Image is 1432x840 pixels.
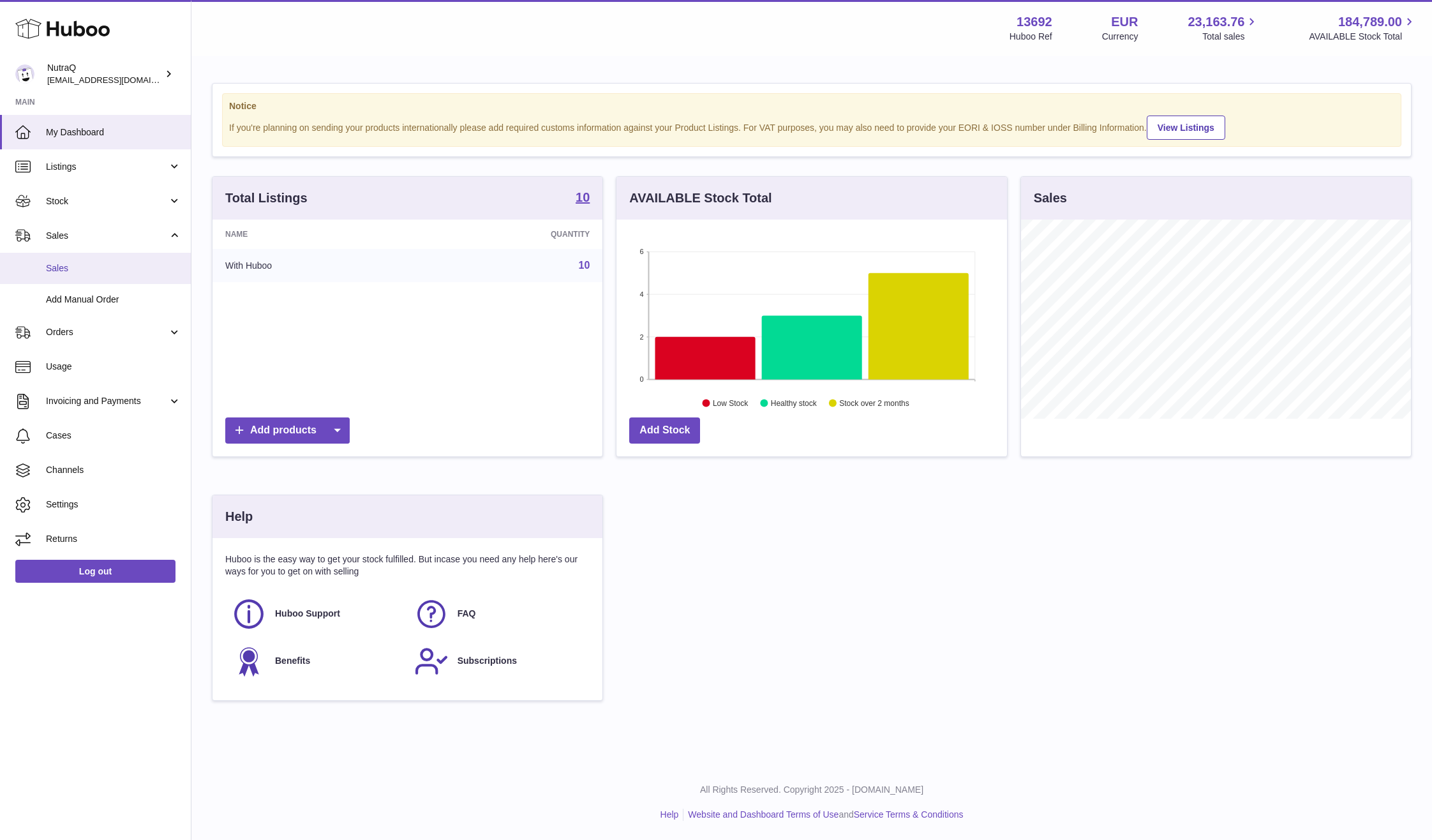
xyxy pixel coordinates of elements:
[225,508,253,525] h3: Help
[46,533,181,545] span: Returns
[229,100,1394,112] strong: Notice
[275,655,310,667] span: Benefits
[46,161,168,173] span: Listings
[854,809,964,820] a: Service Terms & Conditions
[1202,31,1259,43] span: Total sales
[229,114,1394,140] div: If you're planning on sending your products internationally please add required customs informati...
[232,644,401,679] a: Benefits
[46,195,168,207] span: Stock
[579,260,590,271] a: 10
[713,399,749,408] text: Low Stock
[232,597,401,631] a: Huboo Support
[640,375,644,383] text: 0
[46,294,181,306] span: Add Manual Order
[1309,13,1417,43] a: 184,789.00 AVAILABLE Stock Total
[1309,31,1417,43] span: AVAILABLE Stock Total
[202,784,1422,796] p: All Rights Reserved. Copyright 2025 - [DOMAIN_NAME]
[576,191,590,204] strong: 10
[458,608,476,620] span: FAQ
[213,249,418,282] td: With Huboo
[225,417,350,444] a: Add products
[46,326,168,338] span: Orders
[771,399,817,408] text: Healthy stock
[1147,116,1225,140] a: View Listings
[1338,13,1402,31] span: 184,789.00
[1034,190,1067,207] h3: Sales
[47,75,188,85] span: [EMAIL_ADDRESS][DOMAIN_NAME]
[1102,31,1138,43] div: Currency
[1188,13,1244,31] span: 23,163.76
[46,361,181,373] span: Usage
[225,553,590,578] p: Huboo is the easy way to get your stock fulfilled. But incase you need any help here's our ways f...
[688,809,839,820] a: Website and Dashboard Terms of Use
[275,608,340,620] span: Huboo Support
[15,560,175,583] a: Log out
[683,809,963,821] li: and
[458,655,517,667] span: Subscriptions
[640,290,644,298] text: 4
[46,395,168,407] span: Invoicing and Payments
[213,220,418,249] th: Name
[46,126,181,139] span: My Dashboard
[46,499,181,511] span: Settings
[1111,13,1138,31] strong: EUR
[418,220,602,249] th: Quantity
[1188,13,1259,43] a: 23,163.76 Total sales
[629,417,700,444] a: Add Stock
[15,64,34,84] img: log@nutraq.com
[46,430,181,442] span: Cases
[46,262,181,274] span: Sales
[640,333,644,341] text: 2
[46,464,181,476] span: Channels
[576,191,590,206] a: 10
[46,230,168,242] span: Sales
[225,190,308,207] h3: Total Listings
[660,809,679,820] a: Help
[840,399,909,408] text: Stock over 2 months
[414,597,584,631] a: FAQ
[629,190,772,207] h3: AVAILABLE Stock Total
[1010,31,1052,43] div: Huboo Ref
[1017,13,1052,31] strong: 13692
[640,248,644,255] text: 6
[47,62,162,86] div: NutraQ
[414,644,584,679] a: Subscriptions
